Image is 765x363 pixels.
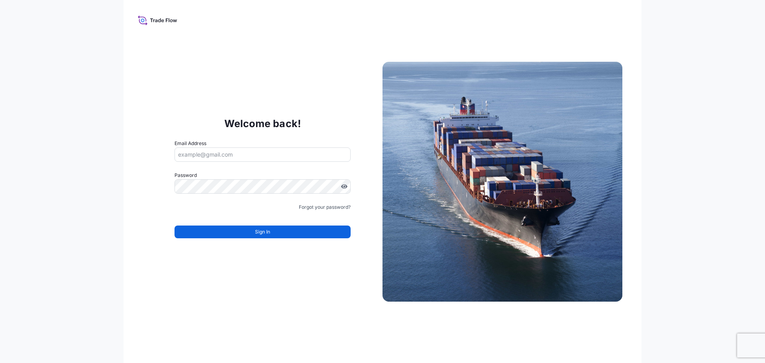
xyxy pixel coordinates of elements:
[382,62,622,302] img: Ship illustration
[175,171,351,179] label: Password
[341,183,347,190] button: Show password
[175,226,351,238] button: Sign In
[224,117,301,130] p: Welcome back!
[255,228,270,236] span: Sign In
[175,139,206,147] label: Email Address
[175,147,351,162] input: example@gmail.com
[299,203,351,211] a: Forgot your password?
